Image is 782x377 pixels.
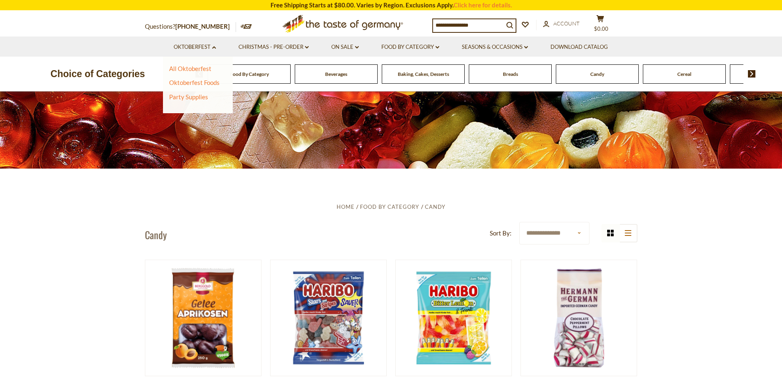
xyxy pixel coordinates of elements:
a: Food By Category [230,71,269,77]
img: Haribo "Bitter Lemon & Friends” Gummy, 160g - Made in Germany [396,260,512,376]
a: Cereal [677,71,691,77]
a: Breads [503,71,518,77]
button: $0.00 [588,15,613,35]
span: $0.00 [594,25,608,32]
a: On Sale [331,43,359,52]
label: Sort By: [490,228,511,238]
a: [PHONE_NUMBER] [175,23,230,30]
a: Party Supplies [169,93,208,101]
img: Hermann Bavarian Chocolate Filled Peppermint Pillows in Bag, 5.3 oz [521,260,637,376]
a: Candy [425,203,445,210]
a: Seasons & Occasions [462,43,528,52]
h1: Candy [145,228,167,241]
a: Food By Category [381,43,439,52]
a: Download Catalog [550,43,608,52]
a: Christmas - PRE-ORDER [238,43,309,52]
a: Account [543,19,580,28]
a: Home [337,203,355,210]
a: All Oktoberfest [169,65,211,72]
a: Baking, Cakes, Desserts [398,71,449,77]
span: Account [553,20,580,27]
a: Food By Category [360,203,419,210]
img: Haribo "Stars and Stripes” Sour Gummies, 175g - Made in Germany [271,260,387,376]
p: Questions? [145,21,236,32]
a: Candy [590,71,604,77]
a: Beverages [325,71,347,77]
a: Oktoberfest [174,43,216,52]
a: Oktoberfest Foods [169,79,220,86]
img: next arrow [748,70,756,78]
img: Berggold Chocolate Apricot Jelly Pralines, 300g [145,260,261,376]
a: Click here for details. [454,1,512,9]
